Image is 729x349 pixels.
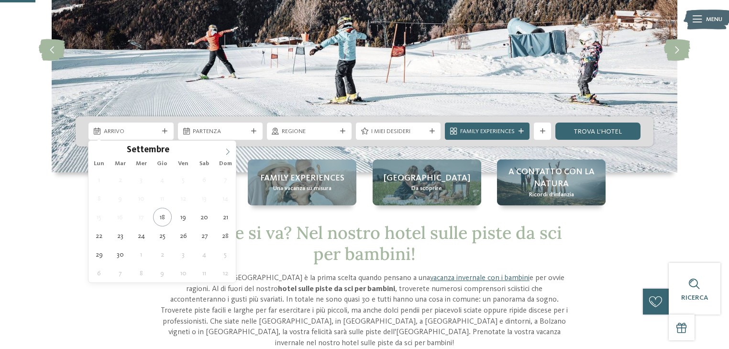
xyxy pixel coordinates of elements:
span: Settembre 18, 2025 [153,208,172,226]
span: Settembre 28, 2025 [216,226,235,245]
span: Settembre 19, 2025 [174,208,193,226]
span: Ven [173,161,194,167]
span: Ottobre 2, 2025 [153,245,172,264]
span: Family experiences [260,172,344,184]
span: Settembre 22, 2025 [90,226,109,245]
span: Sab [194,161,215,167]
span: Settembre 12, 2025 [174,189,193,208]
span: I miei desideri [371,127,426,136]
span: Settembre 2, 2025 [111,170,130,189]
span: Settembre 8, 2025 [90,189,109,208]
span: Settembre 13, 2025 [195,189,214,208]
span: Ottobre 1, 2025 [132,245,151,264]
span: Ricordi d’infanzia [529,191,574,199]
span: Settembre 5, 2025 [174,170,193,189]
span: [GEOGRAPHIC_DATA] [384,172,470,184]
span: Settembre 24, 2025 [132,226,151,245]
span: Partenza [193,127,247,136]
a: Hotel sulle piste da sci per bambini: divertimento senza confini Family experiences Una vacanza s... [248,159,356,205]
span: Da scoprire [411,184,442,193]
span: Regione [282,127,336,136]
span: Settembre 21, 2025 [216,208,235,226]
input: Year [169,145,201,155]
a: Hotel sulle piste da sci per bambini: divertimento senza confini A contatto con la natura Ricordi... [497,159,606,205]
span: Ottobre 10, 2025 [174,264,193,282]
span: Dov’è che si va? Nel nostro hotel sulle piste da sci per bambini! [167,222,562,264]
span: Settembre 23, 2025 [111,226,130,245]
span: Mar [110,161,131,167]
span: Settembre 29, 2025 [90,245,109,264]
span: Ottobre 7, 2025 [111,264,130,282]
span: Settembre 7, 2025 [216,170,235,189]
span: Settembre 4, 2025 [153,170,172,189]
span: Settembre 27, 2025 [195,226,214,245]
span: Settembre 30, 2025 [111,245,130,264]
p: Per molte famiglie l'[GEOGRAPHIC_DATA] è la prima scelta quando pensano a una e per ovvie ragioni... [160,273,569,349]
span: Ottobre 6, 2025 [90,264,109,282]
span: Settembre 3, 2025 [132,170,151,189]
span: Settembre 20, 2025 [195,208,214,226]
span: Settembre 25, 2025 [153,226,172,245]
span: Settembre 16, 2025 [111,208,130,226]
a: trova l’hotel [555,123,640,140]
span: Settembre 11, 2025 [153,189,172,208]
span: Settembre [127,146,169,155]
a: Hotel sulle piste da sci per bambini: divertimento senza confini [GEOGRAPHIC_DATA] Da scoprire [373,159,481,205]
span: Ottobre 11, 2025 [195,264,214,282]
span: Lun [88,161,110,167]
span: Settembre 6, 2025 [195,170,214,189]
span: Ottobre 5, 2025 [216,245,235,264]
span: Settembre 10, 2025 [132,189,151,208]
span: Arrivo [104,127,158,136]
span: Settembre 14, 2025 [216,189,235,208]
span: Settembre 9, 2025 [111,189,130,208]
span: Ottobre 4, 2025 [195,245,214,264]
span: Ottobre 9, 2025 [153,264,172,282]
span: A contatto con la natura [506,166,597,190]
span: Settembre 1, 2025 [90,170,109,189]
a: vacanza invernale con i bambini [430,274,530,282]
span: Settembre 15, 2025 [90,208,109,226]
span: Mer [131,161,152,167]
span: Una vacanza su misura [273,184,331,193]
span: Gio [152,161,173,167]
span: Dom [215,161,236,167]
span: Family Experiences [460,127,515,136]
span: Ottobre 12, 2025 [216,264,235,282]
span: Ottobre 8, 2025 [132,264,151,282]
span: Settembre 26, 2025 [174,226,193,245]
span: Ottobre 3, 2025 [174,245,193,264]
span: Ricerca [681,294,708,301]
strong: hotel sulle piste da sci per bambini [278,285,395,293]
span: Settembre 17, 2025 [132,208,151,226]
